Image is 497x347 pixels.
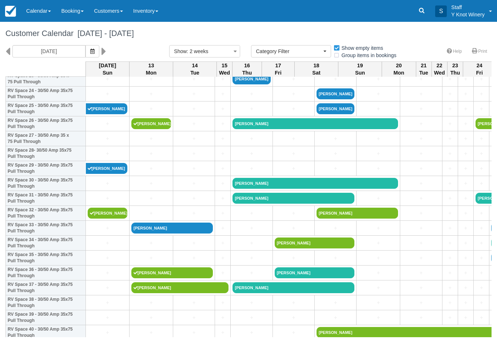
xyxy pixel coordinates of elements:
[402,120,440,128] a: +
[402,195,440,202] a: +
[275,314,313,322] a: +
[358,90,398,98] a: +
[275,238,355,248] a: [PERSON_NAME]
[444,90,456,98] a: +
[131,180,171,187] a: +
[6,146,86,161] th: RV Space 28- 30/50 Amp 35x75 Pull Through
[232,329,270,336] a: +
[131,195,171,202] a: +
[131,223,213,234] a: [PERSON_NAME]
[217,239,228,247] a: +
[451,4,485,11] p: Staff
[251,45,331,57] button: Category Filter
[232,299,270,307] a: +
[6,206,86,221] th: RV Space 32 - 30/50 Amp 35x75 Pull Through
[217,75,228,83] a: +
[295,61,338,77] th: 18 Sat
[217,165,228,172] a: +
[88,254,127,262] a: +
[317,254,354,262] a: +
[460,165,472,172] a: +
[73,29,134,38] span: [DATE] - [DATE]
[175,180,213,187] a: +
[358,284,398,292] a: +
[6,266,86,280] th: RV Space 36 - 30/50 Amp 35x75 Pull Through
[317,150,354,157] a: +
[175,329,213,336] a: +
[402,314,440,322] a: +
[275,105,313,113] a: +
[317,103,354,114] a: [PERSON_NAME]
[460,314,472,322] a: +
[444,224,456,232] a: +
[88,329,127,336] a: +
[444,269,456,277] a: +
[358,299,398,307] a: +
[232,165,270,172] a: +
[444,150,456,157] a: +
[131,165,171,172] a: +
[88,150,127,157] a: +
[175,165,213,172] a: +
[131,210,171,217] a: +
[333,52,402,57] span: Group items in bookings
[131,267,213,278] a: [PERSON_NAME]
[131,75,171,83] a: +
[451,11,485,18] p: Y Knot Winery
[217,299,228,307] a: +
[442,46,466,57] a: Help
[88,135,127,143] a: +
[88,180,127,187] a: +
[175,75,213,83] a: +
[275,150,313,157] a: +
[6,310,86,325] th: RV Space 39 - 30/50 Amp 35x75 Pull Through
[468,46,492,57] a: Print
[232,135,270,143] a: +
[217,329,228,336] a: +
[317,224,354,232] a: +
[444,284,456,292] a: +
[317,135,354,143] a: +
[460,120,472,128] a: +
[444,210,456,217] a: +
[402,299,440,307] a: +
[476,135,487,143] a: +
[6,236,86,251] th: RV Space 34 - 30/50 Amp 35x75 Pull Through
[275,267,355,278] a: [PERSON_NAME]
[460,210,472,217] a: +
[402,90,440,98] a: +
[476,75,487,83] a: +
[402,239,440,247] a: +
[444,195,456,202] a: +
[317,165,354,172] a: +
[217,314,228,322] a: +
[460,105,472,113] a: +
[444,105,456,113] a: +
[402,254,440,262] a: +
[358,239,398,247] a: +
[6,176,86,191] th: RV Space 30 - 30/50 Amp 35x75 Pull Through
[6,72,86,87] th: RV Space 23 - 30/50 Amp 35 x 75 Pull Through
[88,269,127,277] a: +
[460,150,472,157] a: +
[232,282,354,293] a: [PERSON_NAME]
[317,75,354,83] a: +
[88,208,127,219] a: [PERSON_NAME]
[86,61,130,77] th: [DATE] Sun
[476,90,487,98] a: +
[131,254,171,262] a: +
[358,224,398,232] a: +
[476,254,487,262] a: +
[6,191,86,206] th: RV Space 31 - 30/50 Amp 35x75 Pull Through
[217,254,228,262] a: +
[476,210,487,217] a: +
[460,90,472,98] a: +
[6,280,86,295] th: RV Space 37 - 30/50 Amp 35x75 Pull Through
[476,105,487,113] a: +
[175,314,213,322] a: +
[444,314,456,322] a: +
[444,299,456,307] a: +
[256,48,322,55] span: Category Filter
[444,254,456,262] a: +
[402,180,440,187] a: +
